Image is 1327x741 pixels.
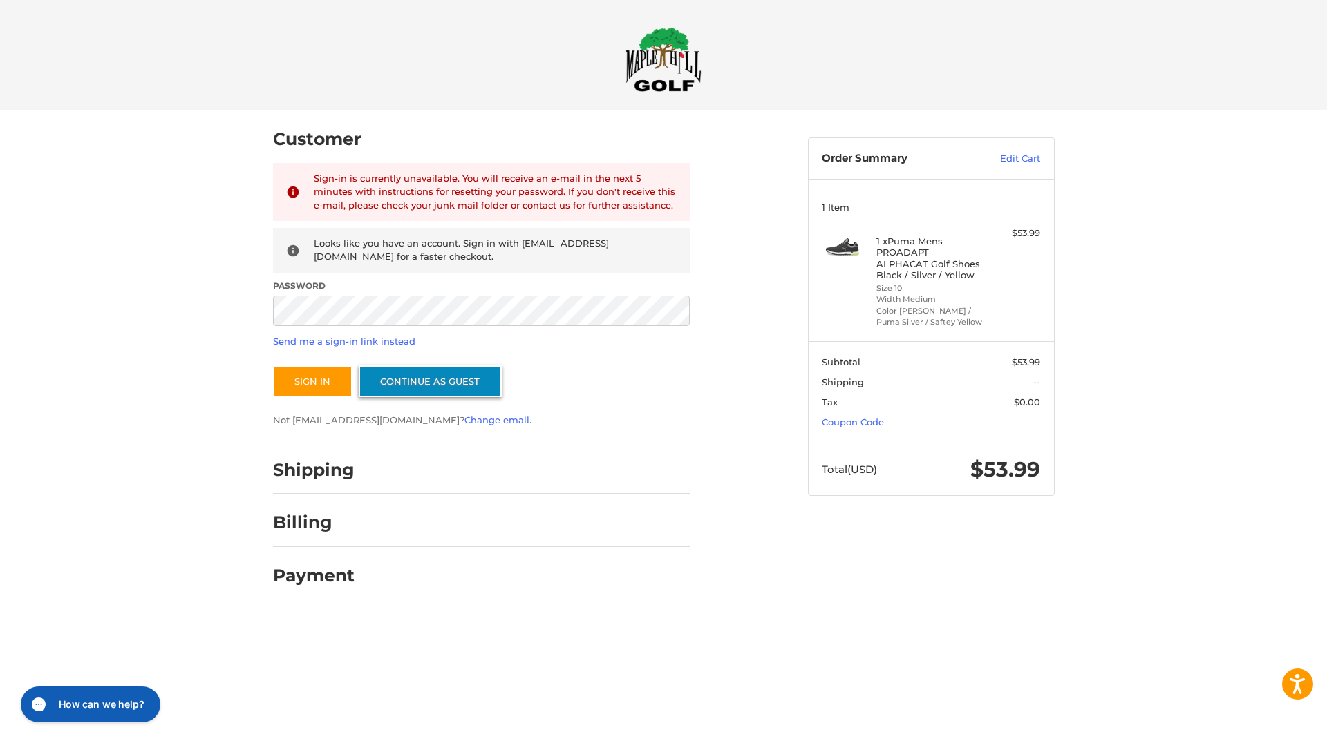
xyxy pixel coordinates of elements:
[1033,376,1040,387] span: --
[876,282,982,294] li: Size 10
[986,227,1040,240] div: $53.99
[822,463,877,476] span: Total (USD)
[970,152,1040,166] a: Edit Cart
[359,365,502,397] a: Continue as guest
[273,365,352,397] button: Sign In
[314,172,677,213] div: Sign-in is currently unavailable. You will receive an e-mail in the next 5 minutes with instructi...
[273,414,690,427] p: Not [EMAIL_ADDRESS][DOMAIN_NAME]? .
[625,27,702,92] img: Maple Hill Golf
[273,336,415,347] a: Send me a sign-in link instead
[273,280,690,292] label: Password
[464,414,529,425] a: Change email
[273,565,355,586] h2: Payment
[822,396,838,407] span: Tax
[273,459,355,481] h2: Shipping
[822,152,970,166] h3: Order Summary
[1213,704,1327,741] iframe: Google Customer Reviews
[876,305,982,328] li: Color [PERSON_NAME] / Puma Silver / Saftey Yellow
[822,376,864,387] span: Shipping
[970,456,1040,482] span: $53.99
[822,356,860,367] span: Subtotal
[273,128,361,150] h2: Customer
[1012,356,1040,367] span: $53.99
[314,238,609,262] span: Looks like you have an account. Sign in with [EMAIL_ADDRESS][DOMAIN_NAME] for a faster checkout.
[876,235,982,280] h4: 1 x Puma Mens PROADAPT ALPHACAT Golf Shoes Black / Silver / Yellow
[822,416,884,427] a: Coupon Code
[14,682,164,727] iframe: Gorgias live chat messenger
[876,293,982,305] li: Width Medium
[1014,396,1040,407] span: $0.00
[822,202,1040,213] h3: 1 Item
[273,512,354,533] h2: Billing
